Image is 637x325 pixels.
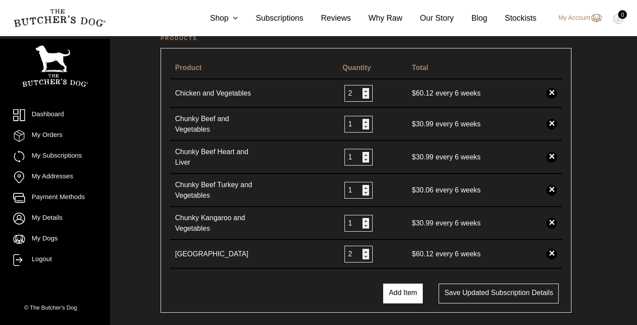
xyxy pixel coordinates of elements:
a: My Details [13,213,97,225]
a: Blog [454,12,487,24]
span: $ [412,153,416,161]
a: My Subscriptions [13,151,97,162]
th: Product [170,57,337,79]
a: Logout [13,254,97,266]
td: every 6 weeks [406,207,541,240]
span: 30.06 [412,186,436,194]
a: Shop [192,12,238,24]
span: $ [412,89,416,97]
a: Payment Methods [13,192,97,204]
span: $ 60.12 [412,250,436,258]
a: Chunky Beef Heart and Liver [175,147,263,168]
button: Save updated subscription details [439,284,559,303]
a: [GEOGRAPHIC_DATA] [175,249,263,259]
a: Chunky Beef and Vegetables [175,114,263,135]
a: Reviews [303,12,351,24]
a: × [546,88,557,99]
a: Chunky Beef Turkey and Vegetables [175,180,263,201]
td: every 6 weeks [406,240,541,269]
span: $ [412,186,416,194]
h2: Products [161,34,571,43]
a: Stockists [487,12,537,24]
a: Chicken and Vegetables [175,88,263,99]
a: × [546,185,557,196]
img: TBD_Cart-Empty.png [613,13,624,25]
span: 60.12 [412,89,436,97]
button: Add Item [383,284,423,303]
img: TBD_Portrait_Logo_White.png [22,45,88,87]
a: My Dogs [13,233,97,245]
td: every 6 weeks [406,79,541,108]
a: My Account [550,13,602,23]
th: Total [406,57,541,79]
span: 30.99 [412,120,436,128]
a: Dashboard [13,109,97,121]
span: $ [412,120,416,128]
span: 30.99 [412,153,436,161]
a: Subscriptions [238,12,303,24]
a: My Addresses [13,171,97,183]
span: 30.99 [412,219,436,227]
a: × [546,249,557,259]
a: Why Raw [351,12,403,24]
a: × [546,119,557,129]
a: Chunky Kangaroo and Vegetables [175,213,263,234]
td: every 6 weeks [406,108,541,141]
span: $ [412,219,416,227]
a: Our Story [403,12,454,24]
td: every 6 weeks [406,141,541,174]
td: every 6 weeks [406,174,541,207]
div: 0 [618,10,627,19]
th: Quantity [337,57,406,79]
a: × [546,152,557,162]
a: My Orders [13,130,97,142]
a: × [546,218,557,229]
